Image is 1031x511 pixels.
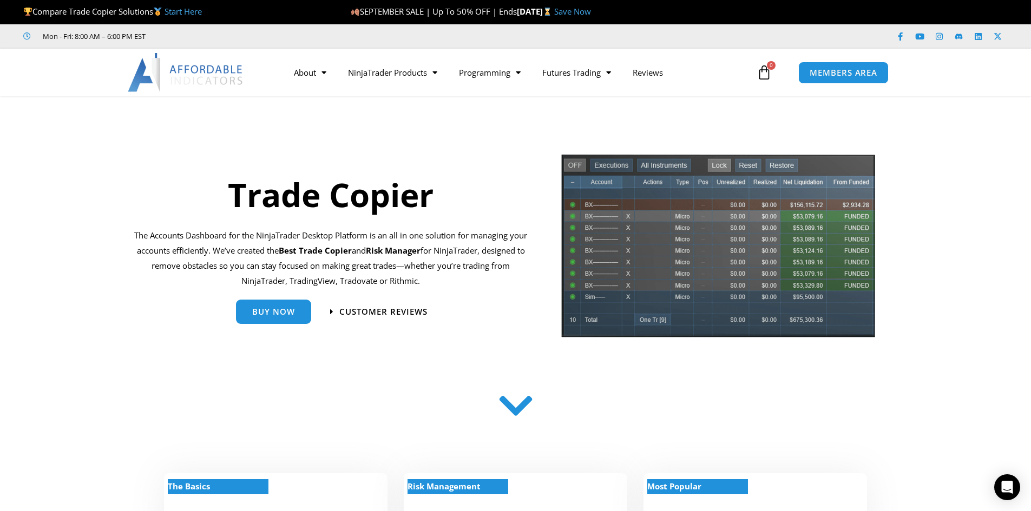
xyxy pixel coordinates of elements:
[330,308,428,316] a: Customer Reviews
[351,8,359,16] img: 🍂
[168,481,210,492] strong: The Basics
[283,60,337,85] a: About
[134,172,528,217] h1: Trade Copier
[351,6,517,17] span: SEPTEMBER SALE | Up To 50% OFF | Ends
[647,481,701,492] strong: Most Popular
[40,30,146,43] span: Mon - Fri: 8:00 AM – 6:00 PM EST
[283,60,754,85] nav: Menu
[252,308,295,316] span: Buy Now
[740,57,788,88] a: 0
[810,69,877,77] span: MEMBERS AREA
[531,60,622,85] a: Futures Trading
[161,31,323,42] iframe: Customer reviews powered by Trustpilot
[24,8,32,16] img: 🏆
[448,60,531,85] a: Programming
[279,245,352,256] b: Best Trade Copier
[154,8,162,16] img: 🥇
[366,245,421,256] strong: Risk Manager
[165,6,202,17] a: Start Here
[236,300,311,324] a: Buy Now
[339,308,428,316] span: Customer Reviews
[767,61,776,70] span: 0
[798,62,889,84] a: MEMBERS AREA
[23,6,202,17] span: Compare Trade Copier Solutions
[543,8,551,16] img: ⌛
[560,153,876,346] img: tradecopier | Affordable Indicators – NinjaTrader
[337,60,448,85] a: NinjaTrader Products
[128,53,244,92] img: LogoAI | Affordable Indicators – NinjaTrader
[517,6,554,17] strong: [DATE]
[994,474,1020,500] div: Open Intercom Messenger
[408,481,481,492] strong: Risk Management
[554,6,591,17] a: Save Now
[622,60,674,85] a: Reviews
[134,228,528,288] p: The Accounts Dashboard for the NinjaTrader Desktop Platform is an all in one solution for managin...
